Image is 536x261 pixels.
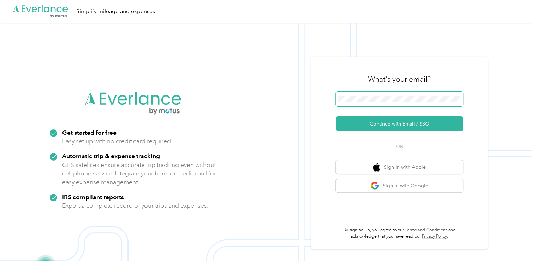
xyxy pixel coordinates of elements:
p: Easy set up with no credit card required [62,137,171,146]
span: OR [387,143,412,150]
button: google logoSign in with Google [336,179,463,193]
strong: Automatic trip & expense tracking [62,152,160,159]
p: GPS satellites ensure accurate trip tracking even without cell phone service. Integrate your bank... [62,161,216,187]
button: apple logoSign in with Apple [336,160,463,174]
button: Continue with Email / SSO [336,116,463,131]
p: By signing up, you agree to our and acknowledge that you have read our . [336,227,463,239]
img: google logo [370,181,379,190]
a: Terms and Conditions [405,227,447,233]
div: Simplify mileage and expenses [76,7,155,16]
a: Privacy Policy [422,234,447,239]
strong: IRS compliant reports [62,193,124,201]
strong: Get started for free [62,129,117,136]
h3: What's your email? [368,74,431,84]
p: Export a complete record of your trips and expenses. [62,201,208,210]
img: apple logo [373,163,380,172]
